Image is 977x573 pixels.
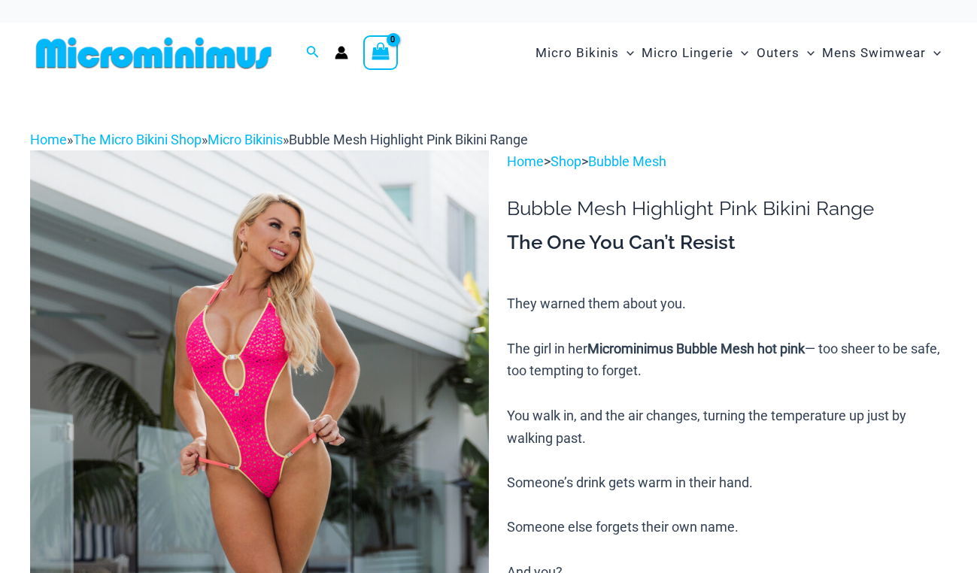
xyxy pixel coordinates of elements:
[757,34,800,72] span: Outers
[30,36,278,70] img: MM SHOP LOGO FLAT
[289,132,528,147] span: Bubble Mesh Highlight Pink Bikini Range
[30,132,67,147] a: Home
[507,153,544,169] a: Home
[507,197,947,220] h1: Bubble Mesh Highlight Pink Bikini Range
[588,153,666,169] a: Bubble Mesh
[363,35,398,70] a: View Shopping Cart, empty
[335,46,348,59] a: Account icon link
[638,30,752,76] a: Micro LingerieMenu ToggleMenu Toggle
[30,132,528,147] span: » » »
[507,230,947,256] h3: The One You Can’t Resist
[536,34,619,72] span: Micro Bikinis
[532,30,638,76] a: Micro BikinisMenu ToggleMenu Toggle
[800,34,815,72] span: Menu Toggle
[926,34,941,72] span: Menu Toggle
[733,34,748,72] span: Menu Toggle
[818,30,945,76] a: Mens SwimwearMenu ToggleMenu Toggle
[73,132,202,147] a: The Micro Bikini Shop
[306,44,320,62] a: Search icon link
[822,34,926,72] span: Mens Swimwear
[587,341,805,356] b: Microminimus Bubble Mesh hot pink
[507,150,947,173] p: > >
[529,28,947,78] nav: Site Navigation
[551,153,581,169] a: Shop
[753,30,818,76] a: OutersMenu ToggleMenu Toggle
[619,34,634,72] span: Menu Toggle
[642,34,733,72] span: Micro Lingerie
[208,132,283,147] a: Micro Bikinis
